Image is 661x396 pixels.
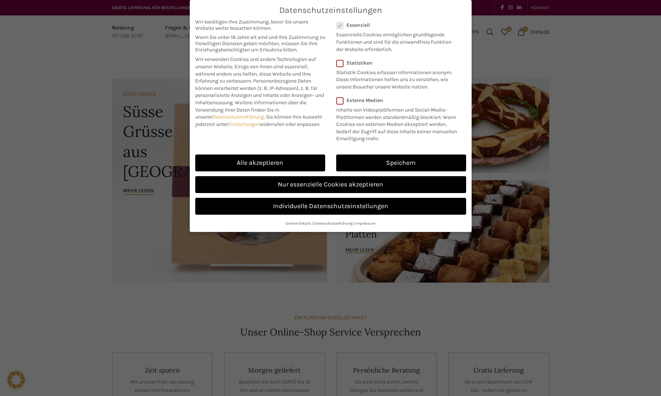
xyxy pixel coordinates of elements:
label: Essenziell [336,22,457,28]
a: Alle akzeptieren [195,155,325,171]
p: Essenzielle Cookies ermöglichen grundlegende Funktionen und sind für die einwandfreie Funktion de... [336,28,457,53]
span: Sie können Ihre Auswahl jederzeit unter widerrufen oder anpassen. [195,114,322,127]
a: Nur essenzielle Cookies akzeptieren [195,176,466,193]
a: Datenschutzerklärung [213,114,264,120]
a: Impressum [355,221,376,226]
p: Statistik Cookies erfassen Informationen anonym. Diese Informationen helfen uns zu verstehen, wie... [336,66,457,91]
span: Datenschutzeinstellungen [279,6,382,15]
a: Einstellungen [228,121,260,127]
span: Weitere Informationen über die Verwendung Ihrer Daten finden Sie in unserer . [195,99,306,120]
span: Wir benötigen Ihre Zustimmung, bevor Sie unsere Website weiter besuchen können. [195,19,325,31]
span: Wir verwenden Cookies und andere Technologien auf unserer Website. Einige von ihnen sind essenzie... [195,56,316,84]
p: Inhalte von Videoplattformen und Social-Media-Plattformen werden standardmäßig blockiert. Wenn Co... [336,103,461,142]
span: Wenn Sie unter 16 Jahre alt sind und Ihre Zustimmung zu freiwilligen Diensten geben möchten, müss... [195,34,325,53]
label: Statistiken [336,60,457,66]
label: Externe Medien [336,97,461,103]
a: Datenschutzerklärung [314,221,353,226]
a: Speichern [336,155,466,171]
span: Personenbezogene Daten können verarbeitet werden (z. B. IP-Adressen), z. B. für personalisierte A... [195,78,324,106]
a: Cookie-Details [286,221,311,226]
a: Individuelle Datenschutzeinstellungen [195,198,466,215]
